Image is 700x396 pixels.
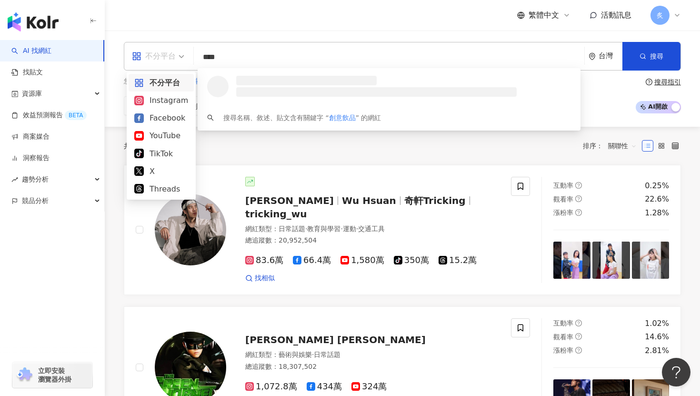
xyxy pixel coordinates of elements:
[657,10,663,20] span: 炙
[592,242,630,279] img: post-image
[305,225,307,233] span: ·
[404,195,466,206] span: 奇軒Tricking
[356,225,358,233] span: ·
[245,195,334,206] span: [PERSON_NAME]
[575,182,582,189] span: question-circle
[245,208,307,220] span: tricking_wu
[245,350,500,360] div: 網紅類型 ：
[553,195,573,203] span: 觀看率
[11,153,50,163] a: 洞察報告
[439,255,477,265] span: 15.2萬
[155,194,226,265] img: KOL Avatar
[8,12,59,31] img: logo
[340,255,384,265] span: 1,580萬
[245,334,426,345] span: [PERSON_NAME] [PERSON_NAME]
[553,346,573,354] span: 漲粉率
[124,77,170,86] span: 您可能感興趣：
[650,52,663,60] span: 搜尋
[279,351,312,358] span: 藝術與娛樂
[575,333,582,340] span: question-circle
[11,111,87,120] a: 效益預測報告BETA
[654,78,681,86] div: 搜尋指引
[645,194,669,204] div: 22.6%
[307,225,340,233] span: 教育與學習
[601,10,631,20] span: 活動訊息
[245,255,283,265] span: 83.6萬
[575,347,582,354] span: question-circle
[312,351,314,358] span: ·
[11,132,50,142] a: 商案媒合
[622,42,680,71] button: 搜尋
[255,274,275,283] span: 找相似
[329,114,356,122] span: 創意飲品
[132,49,176,64] div: 不分平台
[124,142,169,150] div: 共 筆
[351,382,387,392] span: 324萬
[245,236,500,245] div: 總追蹤數 ： 20,952,504
[575,209,582,216] span: question-circle
[134,165,188,177] div: X
[245,362,500,372] div: 總追蹤數 ： 18,307,502
[662,358,690,386] iframe: Help Scout Beacon - Open
[15,367,34,383] img: chrome extension
[223,112,381,123] div: 搜尋名稱、敘述、貼文含有關鍵字 “ ” 的網紅
[245,224,500,234] div: 網紅類型 ：
[632,242,669,279] img: post-image
[608,138,637,153] span: 關聯性
[342,195,396,206] span: Wu Hsuan
[553,242,590,279] img: post-image
[134,130,188,142] div: YouTube
[599,52,622,60] div: 台灣
[553,319,573,327] span: 互動率
[11,46,51,56] a: searchAI 找網紅
[645,332,669,342] div: 14.6%
[589,53,596,60] span: environment
[134,148,188,160] div: TikTok
[134,77,188,89] div: 不分平台
[645,208,669,218] div: 1.28%
[343,225,356,233] span: 運動
[38,366,71,384] span: 立即安裝 瀏覽器外掛
[553,209,573,216] span: 漲粉率
[394,255,429,265] span: 350萬
[245,382,297,392] span: 1,072.8萬
[645,345,669,356] div: 2.81%
[124,165,681,295] a: KOL Avatar[PERSON_NAME]Wu Hsuan奇軒Trickingtricking_wu網紅類型：日常話題·教育與學習·運動·交通工具總追蹤數：20,952,50483.6萬66...
[134,94,188,106] div: Instagram
[134,183,188,195] div: Threads
[134,78,144,88] span: appstore
[583,138,642,153] div: 排序：
[207,114,214,121] span: search
[132,51,141,61] span: appstore
[529,10,559,20] span: 繁體中文
[124,96,169,115] button: 類型
[22,190,49,212] span: 競品分析
[293,255,331,265] span: 66.4萬
[12,362,92,388] a: chrome extension立即安裝 瀏覽器外掛
[279,225,305,233] span: 日常話題
[22,169,49,190] span: 趨勢分析
[245,274,275,283] a: 找相似
[22,83,42,104] span: 資源庫
[174,96,219,115] button: 性別
[646,79,652,85] span: question-circle
[11,176,18,183] span: rise
[11,68,43,77] a: 找貼文
[134,112,188,124] div: Facebook
[645,318,669,329] div: 1.02%
[340,225,342,233] span: ·
[553,182,573,189] span: 互動率
[314,351,340,358] span: 日常話題
[358,225,385,233] span: 交通工具
[307,382,342,392] span: 434萬
[575,320,582,326] span: question-circle
[553,333,573,341] span: 觀看率
[575,195,582,202] span: question-circle
[645,181,669,191] div: 0.25%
